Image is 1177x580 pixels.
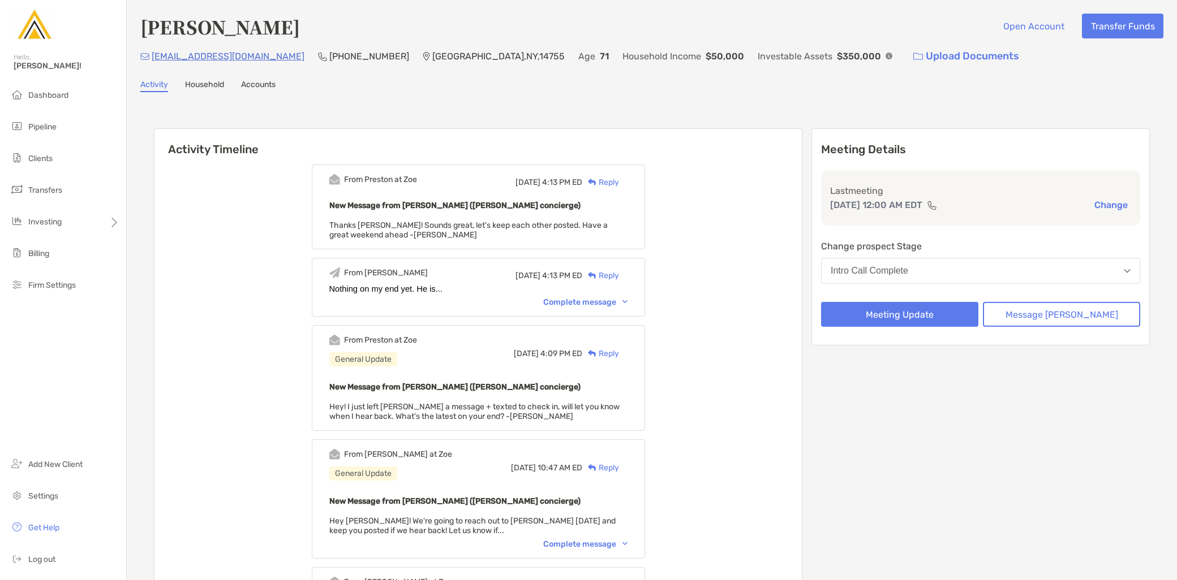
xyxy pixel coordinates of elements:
[28,249,49,258] span: Billing
[830,198,922,212] p: [DATE] 12:00 AM EDT
[344,449,452,459] div: From [PERSON_NAME] at Zoe
[329,516,616,535] span: Hey [PERSON_NAME]! We're going to reach out to [PERSON_NAME] [DATE] and keep you posted if we hea...
[28,491,58,501] span: Settings
[10,246,24,259] img: billing icon
[906,44,1026,68] a: Upload Documents
[14,61,119,71] span: [PERSON_NAME]!
[511,463,536,473] span: [DATE]
[28,280,76,290] span: Firm Settings
[28,217,62,227] span: Investing
[588,350,596,357] img: Reply icon
[241,80,276,92] a: Accounts
[318,52,327,61] img: Phone Icon
[10,520,24,534] img: get-help icon
[152,49,304,63] p: [EMAIL_ADDRESS][DOMAIN_NAME]
[582,348,619,360] div: Reply
[140,14,300,40] h4: [PERSON_NAME]
[10,214,24,228] img: investing icon
[821,142,1140,157] p: Meeting Details
[821,239,1140,253] p: Change prospect Stage
[154,129,802,156] h6: Activity Timeline
[1082,14,1163,38] button: Transfer Funds
[622,300,628,304] img: Chevron icon
[983,302,1140,327] button: Message [PERSON_NAME]
[28,460,83,469] span: Add New Client
[344,268,428,278] div: From [PERSON_NAME]
[28,523,59,533] span: Get Help
[516,271,540,280] span: [DATE]
[329,382,581,392] b: New Message from [PERSON_NAME] ([PERSON_NAME] concierge)
[329,267,340,278] img: Event icon
[514,349,539,358] span: [DATE]
[1124,269,1131,273] img: Open dropdown arrow
[622,49,701,63] p: Household Income
[542,271,582,280] span: 4:13 PM ED
[706,49,744,63] p: $50,000
[10,552,24,565] img: logout icon
[543,539,628,549] div: Complete message
[913,53,923,60] img: button icon
[1091,199,1131,211] button: Change
[28,185,62,195] span: Transfers
[10,119,24,133] img: pipeline icon
[423,52,430,61] img: Location Icon
[329,496,581,506] b: New Message from [PERSON_NAME] ([PERSON_NAME] concierge)
[830,184,1131,198] p: Last meeting
[329,284,628,293] div: Nothing on my end yet. He is...
[140,53,149,60] img: Email Icon
[28,555,55,564] span: Log out
[837,49,881,63] p: $350,000
[28,90,68,100] span: Dashboard
[582,176,619,188] div: Reply
[329,352,397,366] div: General Update
[542,178,582,187] span: 4:13 PM ED
[927,201,937,210] img: communication type
[10,278,24,291] img: firm-settings icon
[140,80,168,92] a: Activity
[821,302,978,327] button: Meeting Update
[329,201,581,210] b: New Message from [PERSON_NAME] ([PERSON_NAME] concierge)
[538,463,582,473] span: 10:47 AM ED
[10,151,24,165] img: clients icon
[329,49,409,63] p: [PHONE_NUMBER]
[344,335,417,345] div: From Preston at Zoe
[600,49,609,63] p: 71
[10,183,24,196] img: transfers icon
[329,220,608,240] span: Thanks [PERSON_NAME]! Sounds great, let's keep each other posted. Have a great weekend ahead -[PE...
[622,542,628,546] img: Chevron icon
[582,270,619,282] div: Reply
[10,88,24,101] img: dashboard icon
[540,349,582,358] span: 4:09 PM ED
[588,272,596,279] img: Reply icon
[10,488,24,502] img: settings icon
[588,179,596,186] img: Reply icon
[28,154,53,163] span: Clients
[516,178,540,187] span: [DATE]
[10,457,24,470] img: add_new_client icon
[329,466,397,481] div: General Update
[994,14,1073,38] button: Open Account
[329,402,620,421] span: Hey! I just left [PERSON_NAME] a message + texted to check in, will let you know when I hear back...
[432,49,565,63] p: [GEOGRAPHIC_DATA] , NY , 14755
[578,49,595,63] p: Age
[886,53,892,59] img: Info Icon
[329,335,340,345] img: Event icon
[329,449,340,460] img: Event icon
[582,462,619,474] div: Reply
[758,49,832,63] p: Investable Assets
[185,80,224,92] a: Household
[14,5,54,45] img: Zoe Logo
[831,266,908,276] div: Intro Call Complete
[344,175,417,184] div: From Preston at Zoe
[543,297,628,307] div: Complete message
[28,122,57,132] span: Pipeline
[588,464,596,471] img: Reply icon
[821,258,1140,284] button: Intro Call Complete
[329,174,340,185] img: Event icon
